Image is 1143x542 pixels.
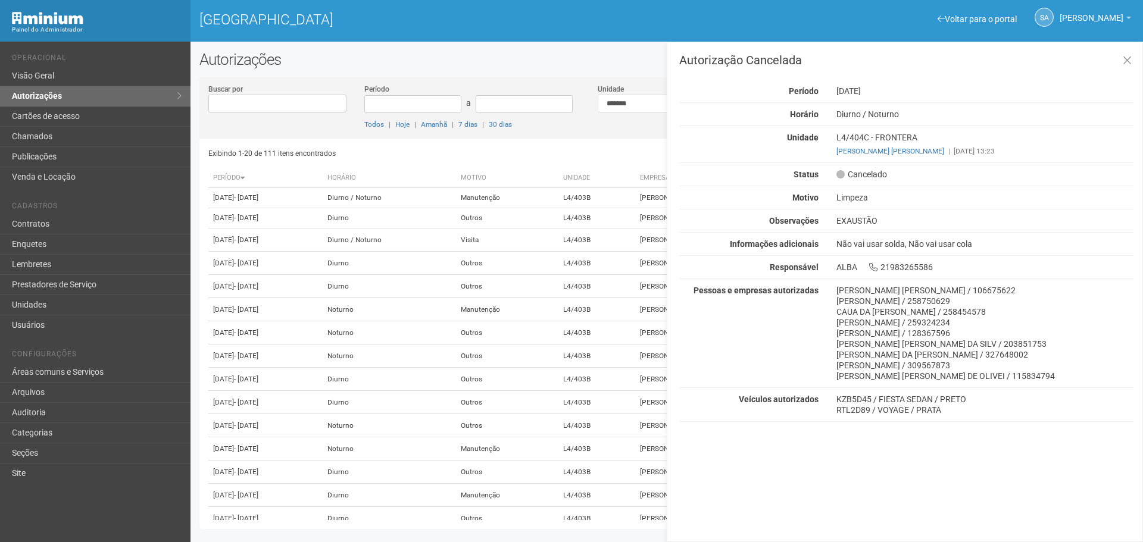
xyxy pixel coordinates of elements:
td: L4/403B [558,188,636,208]
td: Diurno / Noturno [323,188,456,208]
td: [DATE] [208,507,323,530]
a: SA [1035,8,1054,27]
span: - [DATE] [234,259,258,267]
a: 30 dias [489,120,512,129]
a: Amanhã [421,120,447,129]
td: Outros [456,275,558,298]
a: Voltar para o portal [938,14,1017,24]
td: [PERSON_NAME] THE GRILL [635,298,838,321]
td: [DATE] [208,208,323,228]
div: Exibindo 1-20 de 111 itens encontrados [208,145,669,162]
span: - [DATE] [234,352,258,360]
div: [PERSON_NAME] [PERSON_NAME] / 106675622 [836,285,1133,296]
span: - [DATE] [234,214,258,222]
a: Todos [364,120,384,129]
a: Hoje [395,120,410,129]
div: [PERSON_NAME] [PERSON_NAME] DA SILV / 203851753 [836,339,1133,349]
span: | [452,120,454,129]
td: [DATE] [208,414,323,437]
div: Painel do Administrador [12,24,182,35]
div: [DATE] [827,86,1142,96]
td: Visita [456,228,558,252]
span: | [414,120,416,129]
td: [DATE] [208,188,323,208]
h3: Autorização Cancelada [679,54,1133,66]
div: Limpeza [827,192,1142,203]
span: | [482,120,484,129]
td: [DATE] [208,484,323,507]
td: Noturno [323,321,456,344]
label: Período [364,84,389,95]
td: Diurno / Noturno [323,228,456,252]
td: L4/403B [558,208,636,228]
div: L4/404C - FRONTERA [827,132,1142,156]
label: Unidade [598,84,624,95]
strong: Motivo [792,193,819,202]
td: [PERSON_NAME] THE GRILL [635,391,838,414]
strong: Horário [790,109,819,119]
span: - [DATE] [234,305,258,314]
div: ALBA 21983265586 [827,262,1142,272]
div: [DATE] 13:23 [836,146,1133,156]
a: 7 dias [458,120,477,129]
td: [PERSON_NAME] THE GRILL [635,188,838,208]
span: - [DATE] [234,444,258,453]
span: a [466,98,471,108]
div: EXAUSTÃO [827,215,1142,226]
li: Operacional [12,54,182,66]
th: Período [208,168,323,188]
span: - [DATE] [234,421,258,430]
td: L4/403B [558,391,636,414]
span: - [DATE] [234,236,258,244]
td: [DATE] [208,321,323,344]
li: Cadastros [12,202,182,214]
td: L4/403B [558,507,636,530]
span: | [389,120,391,129]
td: L4/403B [558,275,636,298]
li: Configurações [12,350,182,362]
td: Diurno [323,507,456,530]
td: Outros [456,321,558,344]
td: [PERSON_NAME] THE GRILL [635,414,838,437]
td: L4/403B [558,414,636,437]
td: [PERSON_NAME] THE GRILL [635,208,838,228]
td: Outros [456,460,558,484]
td: Manutenção [456,298,558,321]
td: Diurno [323,484,456,507]
td: [PERSON_NAME] THE GRILL [635,228,838,252]
td: [DATE] [208,228,323,252]
span: - [DATE] [234,398,258,406]
td: L4/403B [558,460,636,484]
td: [PERSON_NAME] THE GRILL [635,252,838,275]
span: - [DATE] [234,468,258,476]
strong: Pessoas e empresas autorizadas [694,286,819,295]
h2: Autorizações [199,51,1134,68]
span: - [DATE] [234,328,258,337]
strong: Veículos autorizados [739,394,819,404]
strong: Status [794,170,819,179]
td: Noturno [323,414,456,437]
td: L4/403B [558,437,636,460]
a: [PERSON_NAME] [1060,15,1131,24]
td: L4/403B [558,344,636,368]
td: [PERSON_NAME] THE GRILL [635,484,838,507]
td: [DATE] [208,298,323,321]
strong: Período [789,86,819,96]
strong: Observações [769,216,819,225]
div: Não vai usar solda, Não vai usar cola [827,239,1142,249]
td: Diurno [323,391,456,414]
div: KZB5D45 / FIESTA SEDAN / PRETO [836,394,1133,405]
strong: Unidade [787,133,819,142]
td: Noturno [323,298,456,321]
div: [PERSON_NAME] / 259324234 [836,317,1133,328]
div: [PERSON_NAME] [PERSON_NAME] DE OLIVEI / 115834794 [836,371,1133,381]
th: Empresa [635,168,838,188]
th: Horário [323,168,456,188]
div: Diurno / Noturno [827,109,1142,120]
td: L4/403B [558,228,636,252]
td: Outros [456,344,558,368]
strong: Responsável [770,262,819,272]
th: Motivo [456,168,558,188]
span: | [949,147,951,155]
span: - [DATE] [234,282,258,290]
